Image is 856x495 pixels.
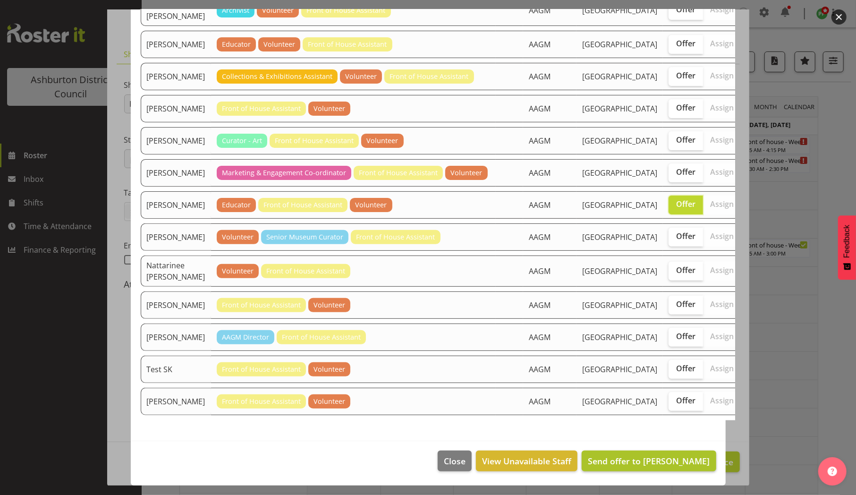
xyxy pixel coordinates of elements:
[222,200,251,210] span: Educator
[222,5,249,16] span: Archivist
[676,396,695,405] span: Offer
[676,103,695,112] span: Offer
[141,159,211,187] td: [PERSON_NAME]
[529,103,551,114] span: AAGM
[676,5,695,14] span: Offer
[222,103,301,114] span: Front of House Assistant
[588,455,710,467] span: Send offer to [PERSON_NAME]
[141,31,211,58] td: [PERSON_NAME]
[710,199,734,209] span: Assign
[141,324,211,351] td: [PERSON_NAME]
[582,200,657,210] span: [GEOGRAPHIC_DATA]
[141,63,211,90] td: [PERSON_NAME]
[222,332,269,342] span: AAGM Director
[710,231,734,241] span: Assign
[710,332,734,341] span: Assign
[141,95,211,122] td: [PERSON_NAME]
[582,71,657,82] span: [GEOGRAPHIC_DATA]
[843,225,851,258] span: Feedback
[710,103,734,112] span: Assign
[141,256,211,287] td: Nattarinee [PERSON_NAME]
[222,136,262,146] span: Curator - Art
[582,396,657,407] span: [GEOGRAPHIC_DATA]
[222,364,301,375] span: Front of House Assistant
[263,200,342,210] span: Front of House Assistant
[710,135,734,145] span: Assign
[529,232,551,242] span: AAGM
[141,291,211,319] td: [PERSON_NAME]
[141,356,211,383] td: Test SK
[710,167,734,177] span: Assign
[529,332,551,342] span: AAGM
[282,332,361,342] span: Front of House Assistant
[266,232,343,242] span: Senior Museum Curator
[141,191,211,219] td: [PERSON_NAME]
[582,232,657,242] span: [GEOGRAPHIC_DATA]
[222,39,251,50] span: Educator
[676,71,695,80] span: Offer
[263,39,295,50] span: Volunteer
[359,168,438,178] span: Front of House Assistant
[482,455,571,467] span: View Unavailable Staff
[676,332,695,341] span: Offer
[838,215,856,280] button: Feedback - Show survey
[582,266,657,276] span: [GEOGRAPHIC_DATA]
[676,39,695,48] span: Offer
[444,455,466,467] span: Close
[222,232,254,242] span: Volunteer
[529,136,551,146] span: AAGM
[582,300,657,310] span: [GEOGRAPHIC_DATA]
[676,199,695,209] span: Offer
[275,136,354,146] span: Front of House Assistant
[676,231,695,241] span: Offer
[476,451,577,471] button: View Unavailable Staff
[450,168,482,178] span: Volunteer
[582,168,657,178] span: [GEOGRAPHIC_DATA]
[366,136,398,146] span: Volunteer
[306,5,385,16] span: Front of House Assistant
[355,200,387,210] span: Volunteer
[529,300,551,310] span: AAGM
[676,135,695,145] span: Offer
[710,265,734,275] span: Assign
[314,103,345,114] span: Volunteer
[676,265,695,275] span: Offer
[676,167,695,177] span: Offer
[262,5,294,16] span: Volunteer
[582,103,657,114] span: [GEOGRAPHIC_DATA]
[266,266,345,276] span: Front of House Assistant
[529,364,551,375] span: AAGM
[676,364,695,373] span: Offer
[390,71,468,82] span: Front of House Assistant
[222,71,332,82] span: Collections & Exhibitions Assistant
[828,467,837,476] img: help-xxl-2.png
[676,299,695,309] span: Offer
[141,127,211,154] td: [PERSON_NAME]
[529,168,551,178] span: AAGM
[141,388,211,415] td: [PERSON_NAME]
[710,396,734,405] span: Assign
[222,266,254,276] span: Volunteer
[314,364,345,375] span: Volunteer
[345,71,377,82] span: Volunteer
[529,266,551,276] span: AAGM
[710,299,734,309] span: Assign
[710,5,734,14] span: Assign
[529,71,551,82] span: AAGM
[582,5,657,16] span: [GEOGRAPHIC_DATA]
[710,39,734,48] span: Assign
[529,200,551,210] span: AAGM
[222,300,301,310] span: Front of House Assistant
[529,396,551,407] span: AAGM
[582,364,657,375] span: [GEOGRAPHIC_DATA]
[710,364,734,373] span: Assign
[438,451,472,471] button: Close
[582,332,657,342] span: [GEOGRAPHIC_DATA]
[582,451,716,471] button: Send offer to [PERSON_NAME]
[356,232,435,242] span: Front of House Assistant
[222,396,301,407] span: Front of House Assistant
[582,136,657,146] span: [GEOGRAPHIC_DATA]
[529,5,551,16] span: AAGM
[710,71,734,80] span: Assign
[582,39,657,50] span: [GEOGRAPHIC_DATA]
